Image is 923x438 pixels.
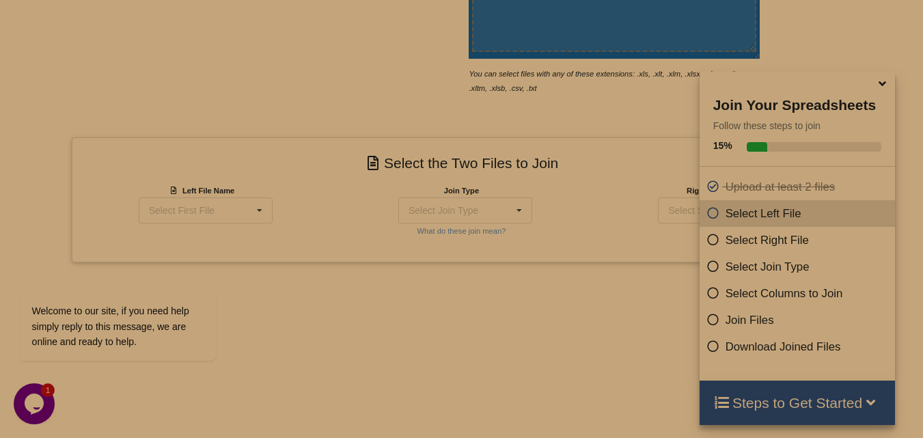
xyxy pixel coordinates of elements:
b: 15 % [713,140,732,151]
p: Select Left File [706,205,892,222]
div: Select Second File [668,206,748,215]
p: Select Right File [706,232,892,249]
iframe: chat widget [14,169,260,377]
i: You can select files with any of these extensions: .xls, .xlt, .xlm, .xlsx, .xlsm, .xltx, .xltm, ... [469,70,742,92]
h4: Steps to Get Started [713,394,882,411]
p: Select Join Type [706,258,892,275]
p: Download Joined Files [706,338,892,355]
p: Follow these steps to join [700,119,896,133]
p: Select Columns to Join [706,285,892,302]
div: Select Join Type [409,206,478,215]
b: Right File Name [687,187,756,195]
b: Join Type [444,187,479,195]
small: What do these join mean? [417,227,506,235]
p: Upload at least 2 files [706,178,892,195]
h4: Select the Two Files to Join [82,148,841,178]
p: Join Files [706,312,892,329]
iframe: chat widget [14,383,57,424]
h4: Join Your Spreadsheets [700,93,896,113]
